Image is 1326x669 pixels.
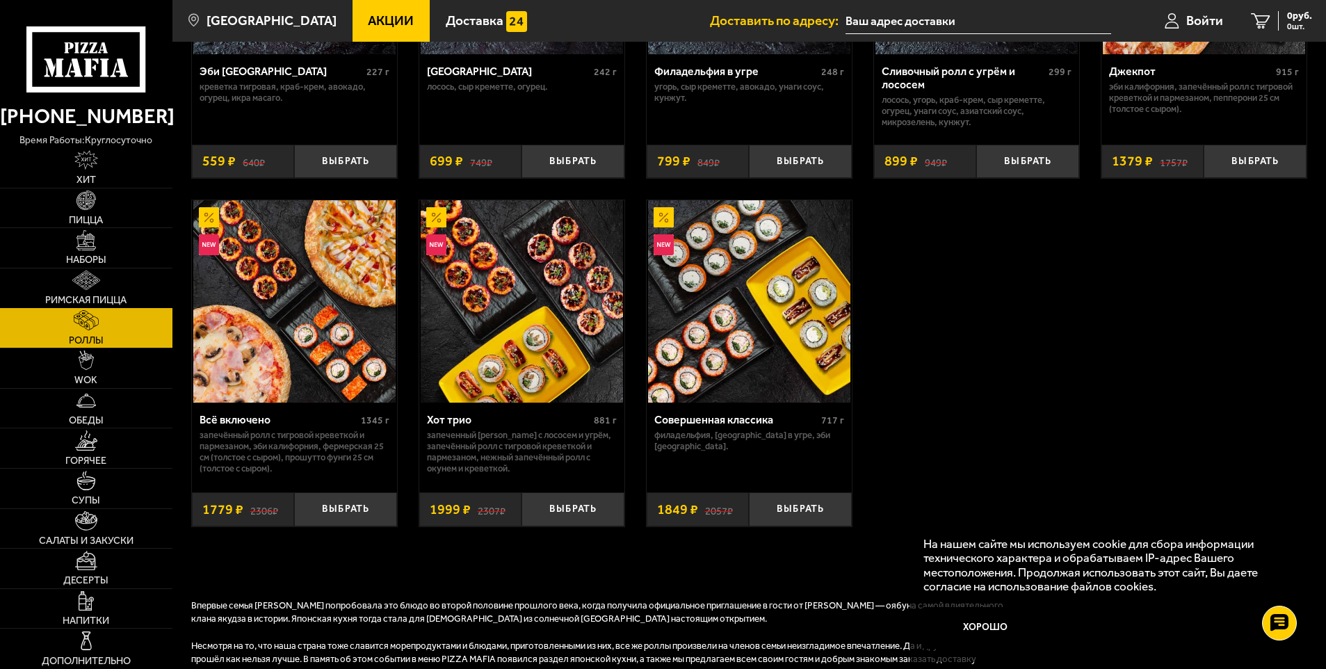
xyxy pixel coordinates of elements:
[419,200,624,403] a: АкционныйНовинкаХот трио
[202,154,236,168] span: 559 ₽
[647,200,852,403] a: АкционныйНовинкаСовершенная классика
[207,14,337,27] span: [GEOGRAPHIC_DATA]
[657,154,690,168] span: 799 ₽
[446,14,503,27] span: Доставка
[1287,11,1312,21] span: 0 руб.
[821,66,844,78] span: 248 г
[76,175,96,185] span: Хит
[200,65,363,78] div: Эби [GEOGRAPHIC_DATA]
[192,200,397,403] a: АкционныйНовинкаВсё включено
[63,616,109,626] span: Напитки
[1049,66,1072,78] span: 299 г
[976,145,1079,179] button: Выбрать
[821,414,844,426] span: 717 г
[200,413,357,426] div: Всё включено
[42,656,131,666] span: Дополнительно
[69,216,103,225] span: Пицца
[430,154,463,168] span: 699 ₽
[366,66,389,78] span: 227 г
[697,154,720,168] s: 849 ₽
[421,200,623,403] img: Хот трио
[923,607,1048,649] button: Хорошо
[648,200,850,403] img: Совершенная классика
[1112,154,1153,168] span: 1379 ₽
[594,414,617,426] span: 881 г
[427,413,590,426] div: Хот трио
[1186,14,1223,27] span: Войти
[478,503,506,517] s: 2307 ₽
[72,496,100,506] span: Супы
[427,81,617,92] p: лосось, Сыр креметте, огурец.
[63,576,108,586] span: Десерты
[749,145,852,179] button: Выбрать
[884,154,918,168] span: 899 ₽
[1276,66,1299,78] span: 915 г
[69,336,104,346] span: Роллы
[925,154,947,168] s: 949 ₽
[1109,65,1272,78] div: Джекпот
[470,154,492,168] s: 749 ₽
[294,145,397,179] button: Выбрать
[202,503,243,517] span: 1779 ₽
[654,413,818,426] div: Совершенная классика
[294,492,397,526] button: Выбрать
[521,492,624,526] button: Выбрать
[200,81,389,104] p: креветка тигровая, краб-крем, авокадо, огурец, икра масаго.
[657,503,698,517] span: 1849 ₽
[923,537,1285,594] p: На нашем сайте мы используем cookie для сбора информации технического характера и обрабатываем IP...
[426,234,447,255] img: Новинка
[1287,22,1312,31] span: 0 шт.
[200,430,389,474] p: Запечённый ролл с тигровой креветкой и пармезаном, Эби Калифорния, Фермерская 25 см (толстое с сы...
[1109,81,1299,115] p: Эби Калифорния, Запечённый ролл с тигровой креветкой и пармезаном, Пепперони 25 см (толстое с сыр...
[39,536,134,546] span: Салаты и закуски
[45,296,127,305] span: Римская пицца
[882,65,1045,91] div: Сливочный ролл с угрём и лососем
[426,207,447,228] img: Акционный
[654,81,844,104] p: угорь, Сыр креметте, авокадо, унаги соус, кунжут.
[66,255,106,265] span: Наборы
[65,456,106,466] span: Горячее
[654,430,844,452] p: Филадельфия, [GEOGRAPHIC_DATA] в угре, Эби [GEOGRAPHIC_DATA].
[250,503,278,517] s: 2306 ₽
[361,414,389,426] span: 1345 г
[199,207,220,228] img: Акционный
[368,14,414,27] span: Акции
[427,430,617,474] p: Запеченный [PERSON_NAME] с лососем и угрём, Запечённый ролл с тигровой креветкой и пармезаном, Не...
[882,95,1072,128] p: лосось, угорь, краб-крем, Сыр креметте, огурец, унаги соус, азиатский соус, микрозелень, кунжут.
[1204,145,1307,179] button: Выбрать
[243,154,265,168] s: 640 ₽
[193,200,396,403] img: Всё включено
[710,14,846,27] span: Доставить по адресу:
[430,503,471,517] span: 1999 ₽
[521,145,624,179] button: Выбрать
[654,65,818,78] div: Филадельфия в угре
[191,599,1026,626] p: Впервые семья [PERSON_NAME] попробовала это блюдо во второй половине прошлого века, когда получил...
[1160,154,1188,168] s: 1757 ₽
[199,234,220,255] img: Новинка
[427,65,590,78] div: [GEOGRAPHIC_DATA]
[69,416,104,426] span: Обеды
[749,492,852,526] button: Выбрать
[506,11,527,32] img: 15daf4d41897b9f0e9f617042186c801.svg
[654,234,674,255] img: Новинка
[654,207,674,228] img: Акционный
[594,66,617,78] span: 242 г
[74,376,97,385] span: WOK
[846,8,1110,34] input: Ваш адрес доставки
[705,503,733,517] s: 2057 ₽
